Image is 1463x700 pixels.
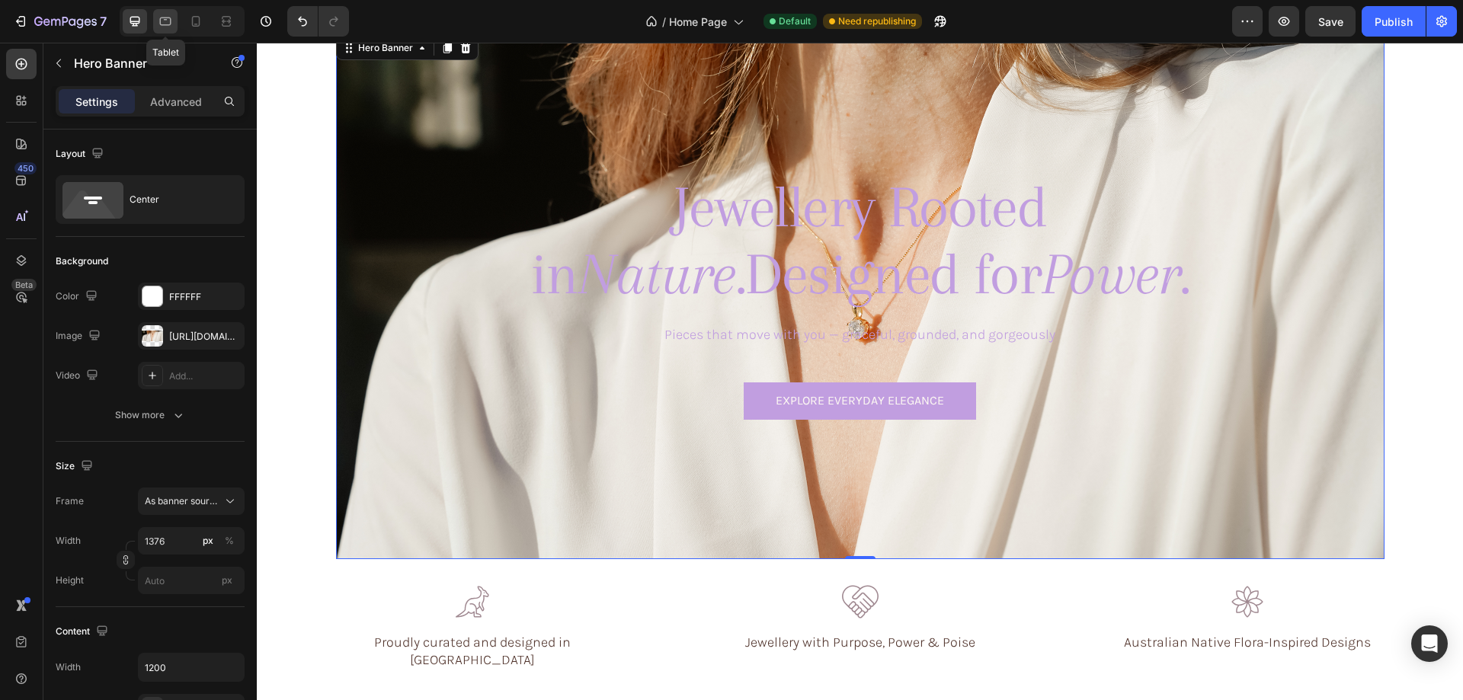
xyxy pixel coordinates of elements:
[838,14,916,28] span: Need republishing
[138,487,245,515] button: As banner source
[287,6,349,37] div: Undo/Redo
[169,369,241,383] div: Add...
[74,54,203,72] p: Hero Banner
[856,591,1126,609] p: Australian Native Flora-Inspired Designs
[150,94,202,110] p: Advanced
[56,494,84,508] label: Frame
[1305,6,1356,37] button: Save
[138,527,245,555] input: px%
[56,401,245,429] button: Show more
[487,340,719,377] a: Explore Everyday Elegance
[1318,15,1343,28] span: Save
[145,494,219,508] span: As banner source
[56,366,101,386] div: Video
[669,14,727,30] span: Home Page
[56,622,111,642] div: Content
[81,591,351,627] p: Proudly curated and designed in [GEOGRAPHIC_DATA]
[779,14,811,28] span: Default
[519,350,687,366] p: Explore Everyday Elegance
[56,144,107,165] div: Layout
[169,330,241,344] div: [URL][DOMAIN_NAME]
[100,12,107,30] p: 7
[56,456,96,477] div: Size
[199,532,217,550] button: %
[14,162,37,174] div: 450
[130,182,222,217] div: Center
[1411,625,1448,662] div: Open Intercom Messenger
[139,654,244,681] input: Auto
[115,408,186,423] div: Show more
[138,567,245,594] input: px
[784,198,933,264] i: Power.
[225,534,234,548] div: %
[11,279,37,291] div: Beta
[56,660,81,674] div: Width
[56,534,81,548] label: Width
[6,6,114,37] button: 7
[239,129,968,267] h1: Jewellery Rooted in Designed for
[56,254,108,268] div: Background
[662,14,666,30] span: /
[172,283,1035,301] p: Pieces that move with you — graceful, grounded, and gorgeously
[220,532,238,550] button: px
[468,591,738,609] p: Jewellery with Purpose, Power & Poise
[56,326,104,347] div: Image
[169,290,241,304] div: FFFFFF
[56,286,101,307] div: Color
[222,574,232,586] span: px
[1375,14,1413,30] div: Publish
[321,198,488,264] i: Nature.
[75,94,118,110] p: Settings
[203,534,213,548] div: px
[56,574,84,587] label: Height
[1362,6,1426,37] button: Publish
[257,43,1463,700] iframe: Design area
